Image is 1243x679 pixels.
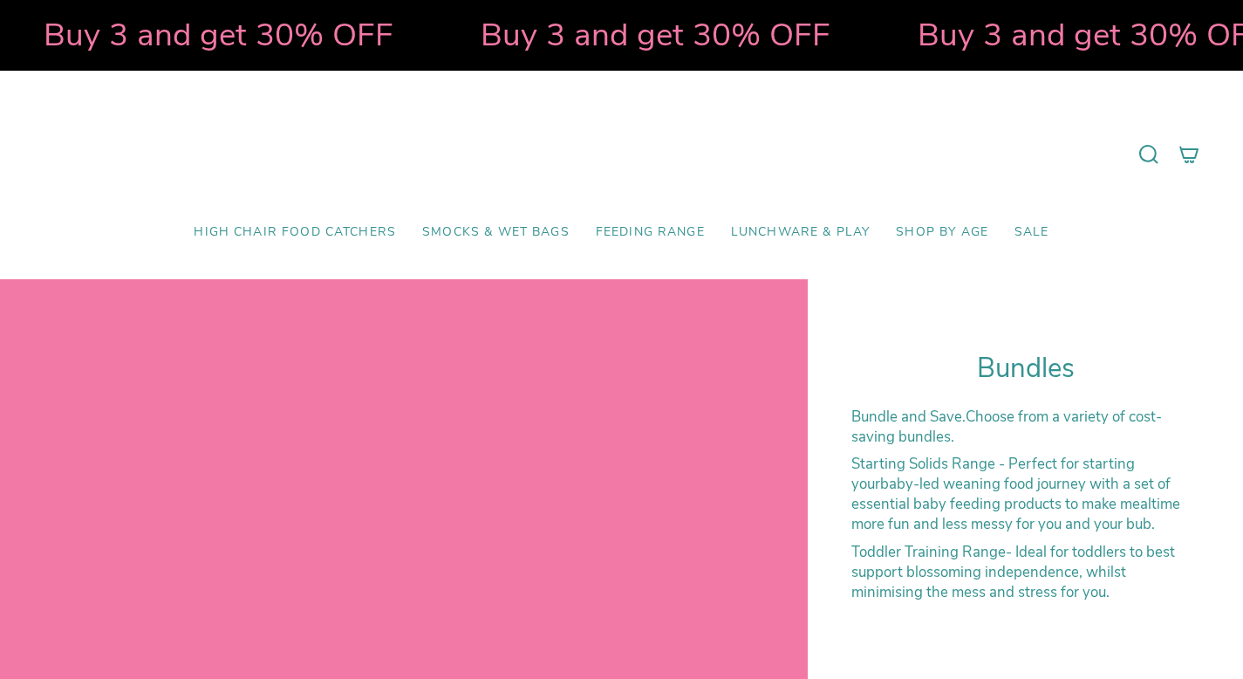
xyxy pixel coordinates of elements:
[851,353,1199,385] h1: Bundles
[851,542,1006,562] strong: Toddler Training Range
[409,212,583,253] a: Smocks & Wet Bags
[851,542,1199,602] p: - Ideal for toddlers to best support blossoming independence, whilst minimising the mess and stre...
[194,225,396,240] span: High Chair Food Catchers
[851,474,1180,534] span: baby-led weaning food journey with a set of essential baby feeding products to make mealtime more...
[896,225,988,240] span: Shop by Age
[1001,212,1062,253] a: SALE
[851,454,1199,534] p: - Perfect for starting your
[718,212,883,253] a: Lunchware & Play
[181,212,409,253] a: High Chair Food Catchers
[731,225,870,240] span: Lunchware & Play
[319,13,669,57] strong: Buy 3 and get 30% OFF
[756,13,1106,57] strong: Buy 3 and get 30% OFF
[851,407,1199,447] p: Choose from a variety of cost-saving bundles.
[1014,225,1049,240] span: SALE
[851,407,966,427] strong: Bundle and Save.
[583,212,718,253] a: Feeding Range
[596,225,705,240] span: Feeding Range
[422,225,570,240] span: Smocks & Wet Bags
[883,212,1001,253] a: Shop by Age
[851,454,995,474] strong: Starting Solids Range
[471,97,772,212] a: Mumma’s Little Helpers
